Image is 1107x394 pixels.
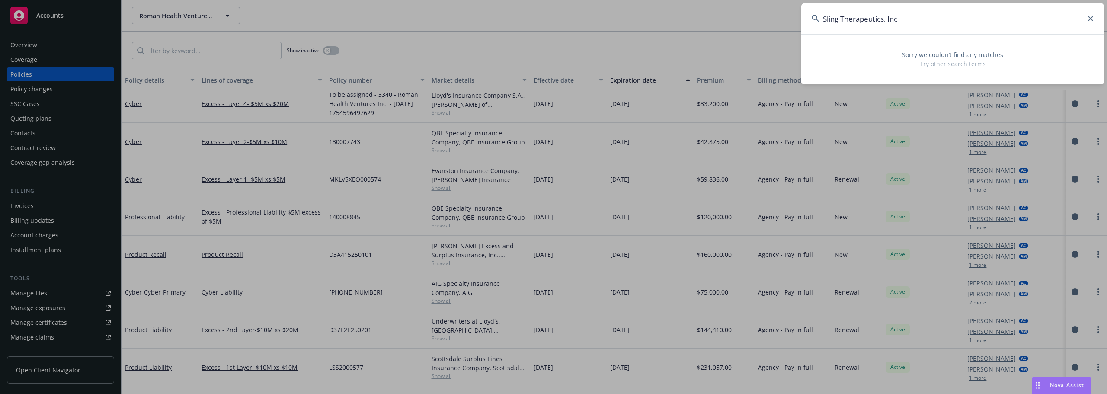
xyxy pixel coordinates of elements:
span: Nova Assist [1050,381,1084,389]
span: Try other search terms [812,59,1094,68]
div: Drag to move [1032,377,1043,394]
input: Search... [801,3,1104,34]
button: Nova Assist [1032,377,1091,394]
span: Sorry we couldn’t find any matches [812,50,1094,59]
